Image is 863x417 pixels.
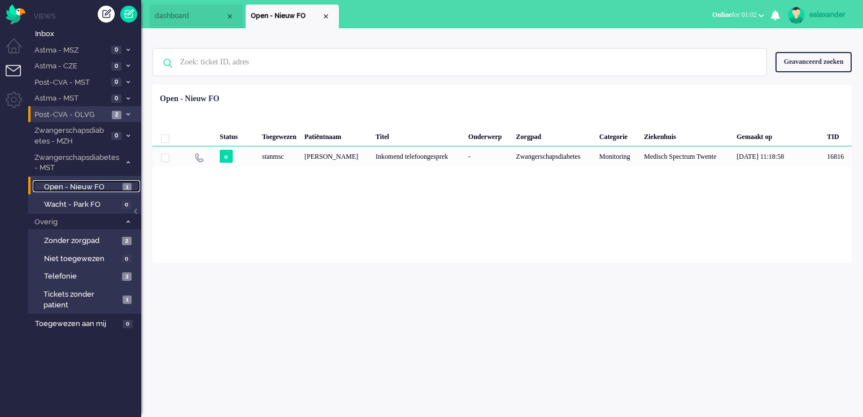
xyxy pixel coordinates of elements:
[33,27,141,40] a: Inbox
[258,124,300,146] div: Toegewezen
[33,217,120,228] span: Overig
[705,7,771,23] button: Onlinefor 01:02
[33,61,108,72] span: Astma - CZE
[733,146,823,166] div: [DATE] 11:18:58
[120,6,137,23] a: Quick Ticket
[6,38,31,64] li: Dashboard menu
[321,12,330,21] div: Close tab
[35,29,141,40] span: Inbox
[33,93,108,104] span: Astma - MST
[823,146,852,166] div: 16816
[33,153,120,173] span: Zwangerschapsdiabetes - MST
[33,45,108,56] span: Astma - MSZ
[6,5,25,24] img: flow_omnibird.svg
[464,124,512,146] div: Onderwerp
[33,270,140,282] a: Telefonie 3
[246,5,339,28] li: View
[112,111,121,119] span: 2
[155,11,225,21] span: dashboard
[512,124,596,146] div: Zorgpad
[123,296,132,304] span: 1
[111,78,121,86] span: 0
[121,201,132,209] span: 0
[194,153,204,162] img: ic_telephone_grey.svg
[464,146,512,166] div: -
[33,125,108,146] span: Zwangerschapsdiabetes - MZH
[372,124,464,146] div: Titel
[123,320,133,328] span: 0
[152,146,852,166] div: 16816
[786,7,852,24] a: ealexander
[220,150,233,163] span: o
[33,317,141,329] a: Toegewezen aan mij 0
[111,62,121,71] span: 0
[216,124,258,146] div: Status
[33,77,108,88] span: Post-CVA - MST
[595,124,640,146] div: Categorie
[640,124,733,146] div: Ziekenhuis
[44,271,119,282] span: Telefonie
[733,124,823,146] div: Gemaakt op
[809,9,852,20] div: ealexander
[98,6,115,23] div: Creëer ticket
[122,237,132,245] span: 2
[595,146,640,166] div: Monitoring
[788,7,805,24] img: avatar
[823,124,852,146] div: TID
[33,180,140,193] a: Open - Nieuw FO 1
[225,12,234,21] div: Close tab
[251,11,321,21] span: Open - Nieuw FO
[6,7,25,16] a: Omnidesk
[258,146,300,166] div: stanmsc
[712,11,732,19] span: Online
[111,132,121,140] span: 0
[122,272,132,281] span: 3
[6,92,31,117] li: Admin menu
[33,110,108,120] span: Post-CVA - OLVG
[111,94,121,103] span: 0
[33,252,140,264] a: Niet toegewezen 0
[300,124,372,146] div: Patiëntnaam
[33,234,140,246] a: Zonder zorgpad 2
[640,146,733,166] div: Medisch Spectrum Twente
[160,93,219,105] div: Open - Nieuw FO
[775,52,852,72] div: Geavanceerd zoeken
[34,11,141,21] li: Views
[512,146,596,166] div: Zwangerschapsdiabetes
[44,236,119,246] span: Zonder zorgpad
[44,199,119,210] span: Wacht - Park FO
[111,46,121,54] span: 0
[153,49,182,78] img: ic-search-icon.svg
[44,182,120,193] span: Open - Nieuw FO
[43,289,119,310] span: Tickets zonder patient
[123,183,132,192] span: 1
[372,146,464,166] div: Inkomend telefoongesprek
[121,255,132,263] span: 0
[33,198,140,210] a: Wacht - Park FO 0
[44,254,119,264] span: Niet toegewezen
[712,11,757,19] span: for 01:02
[300,146,372,166] div: [PERSON_NAME]
[35,319,119,329] span: Toegewezen aan mij
[150,5,243,28] li: Dashboard
[33,288,140,310] a: Tickets zonder patient 1
[6,65,31,90] li: Tickets menu
[705,3,771,28] li: Onlinefor 01:02
[172,49,751,76] input: Zoek: ticket ID, adres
